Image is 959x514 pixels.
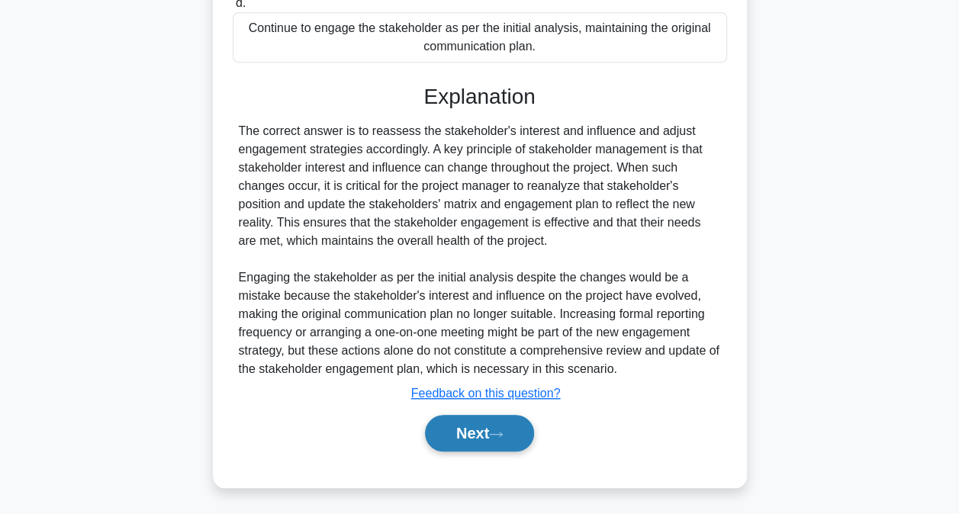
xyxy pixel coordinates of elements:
button: Next [425,415,534,451]
div: Continue to engage the stakeholder as per the initial analysis, maintaining the original communic... [233,12,727,63]
div: The correct answer is to reassess the stakeholder's interest and influence and adjust engagement ... [239,122,721,378]
h3: Explanation [242,84,718,110]
a: Feedback on this question? [411,387,561,400]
